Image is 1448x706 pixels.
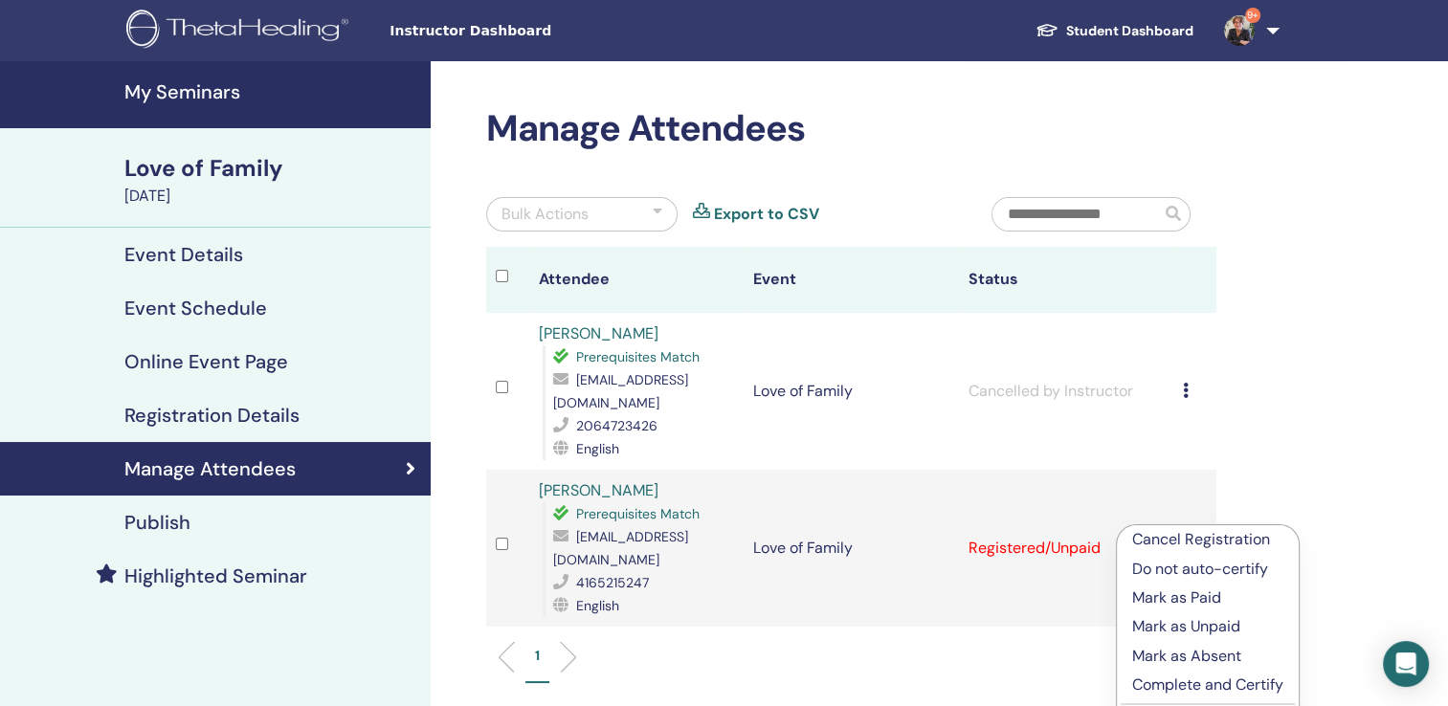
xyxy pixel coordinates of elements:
div: Open Intercom Messenger [1383,641,1429,687]
span: English [576,440,619,457]
h4: My Seminars [124,80,419,103]
span: [EMAIL_ADDRESS][DOMAIN_NAME] [553,371,688,411]
th: Status [958,247,1172,313]
p: Mark as Paid [1132,586,1283,609]
h4: Event Details [124,243,243,266]
span: 4165215247 [576,574,649,591]
h4: Event Schedule [124,297,267,320]
span: Prerequisites Match [576,505,700,522]
img: default.jpg [1224,15,1255,46]
p: Mark as Unpaid [1132,615,1283,638]
th: Attendee [529,247,744,313]
a: Love of Family[DATE] [113,152,431,208]
img: logo.png [126,10,355,53]
h4: Manage Attendees [124,457,296,480]
span: 9+ [1245,8,1260,23]
p: Mark as Absent [1132,645,1283,668]
p: Do not auto-certify [1132,558,1283,581]
p: Cancel Registration [1132,528,1283,551]
a: Export to CSV [714,203,819,226]
h4: Online Event Page [124,350,288,373]
span: [EMAIL_ADDRESS][DOMAIN_NAME] [553,528,688,568]
h4: Publish [124,511,190,534]
h2: Manage Attendees [486,107,1216,151]
h4: Highlighted Seminar [124,564,307,587]
p: 1 [535,646,540,666]
span: English [576,597,619,614]
h4: Registration Details [124,404,300,427]
a: Student Dashboard [1020,13,1209,49]
div: Bulk Actions [501,203,589,226]
span: Instructor Dashboard [390,21,677,41]
td: Love of Family [744,470,958,627]
div: Love of Family [124,152,419,185]
th: Event [744,247,958,313]
a: [PERSON_NAME] [539,323,658,343]
div: [DATE] [124,185,419,208]
a: [PERSON_NAME] [539,480,658,500]
span: 2064723426 [576,417,657,434]
span: Prerequisites Match [576,348,700,365]
img: graduation-cap-white.svg [1036,22,1058,38]
p: Complete and Certify [1132,673,1283,696]
td: Love of Family [744,313,958,470]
